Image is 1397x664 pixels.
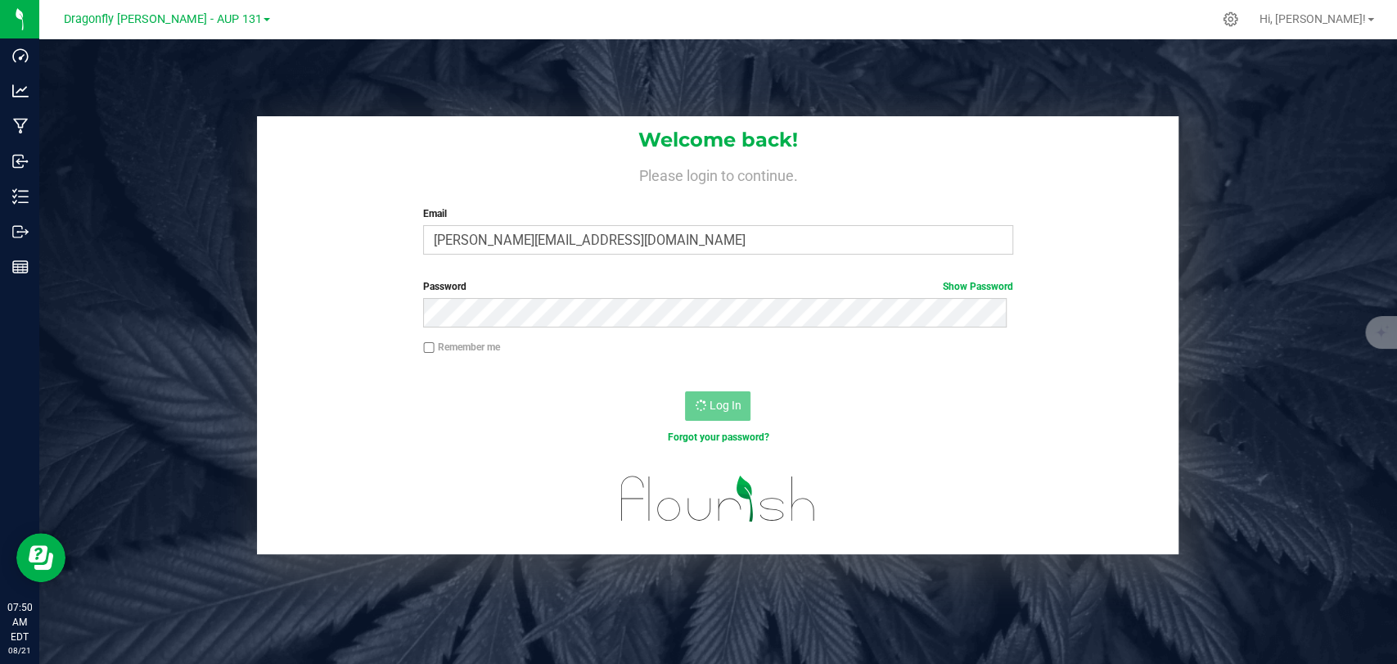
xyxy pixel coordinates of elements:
[7,600,32,644] p: 07:50 AM EDT
[423,340,500,355] label: Remember me
[64,12,262,26] span: Dragonfly [PERSON_NAME] - AUP 131
[12,188,29,205] inline-svg: Inventory
[257,129,1178,151] h1: Welcome back!
[12,47,29,64] inline-svg: Dashboard
[603,462,833,536] img: flourish_logo.svg
[12,259,29,275] inline-svg: Reports
[257,164,1178,183] h4: Please login to continue.
[667,431,768,443] a: Forgot your password?
[7,644,32,657] p: 08/21
[685,391,750,421] button: Log In
[12,224,29,240] inline-svg: Outbound
[423,342,435,354] input: Remember me
[423,281,466,292] span: Password
[709,399,741,412] span: Log In
[423,206,1013,221] label: Email
[12,153,29,169] inline-svg: Inbound
[12,118,29,134] inline-svg: Manufacturing
[1220,11,1241,27] div: Manage settings
[12,83,29,99] inline-svg: Analytics
[943,281,1013,292] a: Show Password
[16,533,65,582] iframe: Resource center
[1260,12,1366,25] span: Hi, [PERSON_NAME]!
